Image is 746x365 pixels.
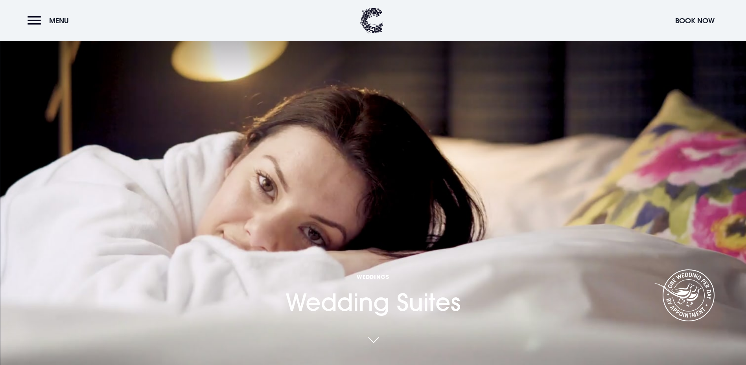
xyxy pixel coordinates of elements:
[360,8,384,33] img: Clandeboye Lodge
[286,273,460,280] span: Weddings
[49,16,69,25] span: Menu
[286,273,460,316] h1: Wedding Suites
[671,12,718,29] button: Book Now
[28,12,73,29] button: Menu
